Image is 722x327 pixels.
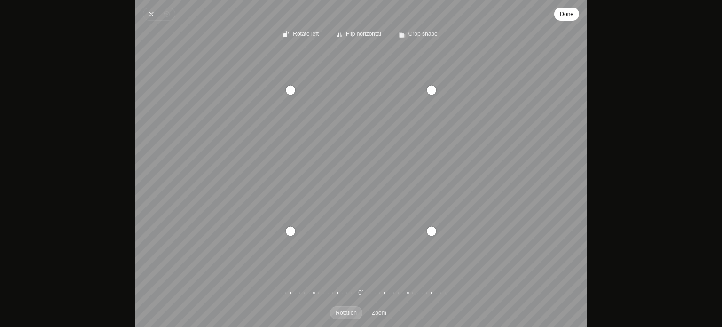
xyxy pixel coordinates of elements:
[346,31,381,37] span: Flip horizontal
[394,28,443,41] button: Crop shape
[560,8,573,20] span: Done
[332,28,387,41] button: Flip horizontal
[427,90,436,231] div: Drag right
[293,31,319,37] span: Rotate left
[336,310,357,316] span: Rotation
[554,8,579,21] button: Done
[408,31,438,37] span: Crop shape
[372,310,386,316] span: Zoom
[290,227,432,236] div: Drag bottom
[286,90,295,231] div: Drag left
[290,86,432,95] div: Drag top
[279,28,324,41] button: Rotate left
